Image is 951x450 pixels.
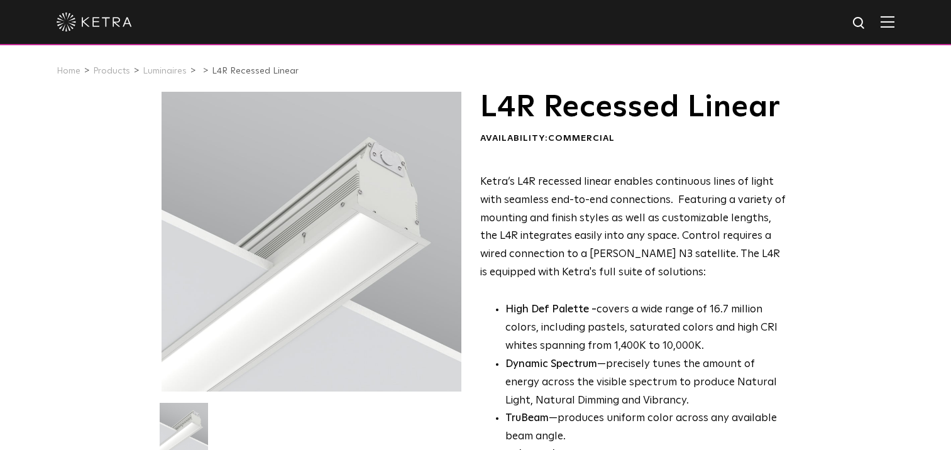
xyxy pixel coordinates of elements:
[505,413,549,424] strong: TruBeam
[480,133,786,145] div: Availability:
[57,67,80,75] a: Home
[480,173,786,282] p: Ketra’s L4R recessed linear enables continuous lines of light with seamless end-to-end connection...
[143,67,187,75] a: Luminaires
[881,16,894,28] img: Hamburger%20Nav.svg
[57,13,132,31] img: ketra-logo-2019-white
[505,356,786,410] li: —precisely tunes the amount of energy across the visible spectrum to produce Natural Light, Natur...
[93,67,130,75] a: Products
[480,92,786,123] h1: L4R Recessed Linear
[505,359,597,370] strong: Dynamic Spectrum
[548,134,615,143] span: Commercial
[212,67,299,75] a: L4R Recessed Linear
[505,410,786,446] li: —produces uniform color across any available beam angle.
[852,16,867,31] img: search icon
[505,304,596,315] strong: High Def Palette -
[505,301,786,356] p: covers a wide range of 16.7 million colors, including pastels, saturated colors and high CRI whit...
